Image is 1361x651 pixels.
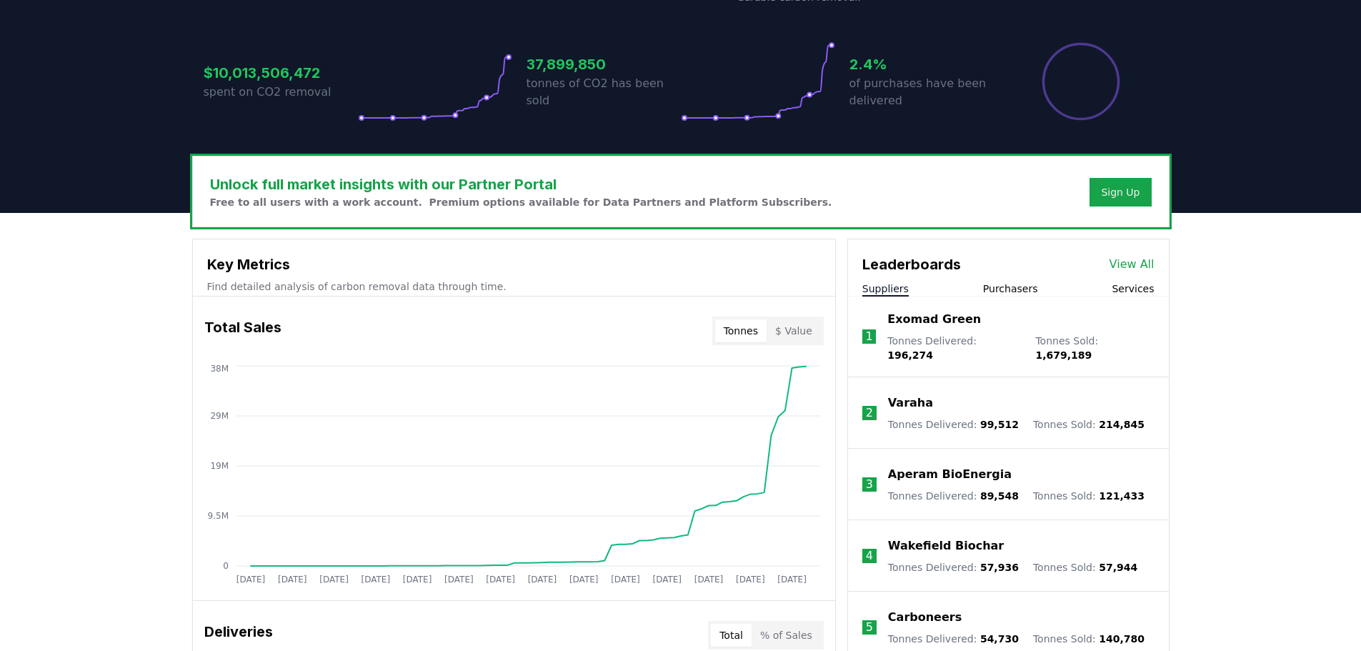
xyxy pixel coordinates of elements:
[207,511,228,521] tspan: 9.5M
[849,75,1004,109] p: of purchases have been delivered
[1112,282,1154,296] button: Services
[402,575,432,585] tspan: [DATE]
[319,575,349,585] tspan: [DATE]
[361,575,390,585] tspan: [DATE]
[1033,417,1145,432] p: Tonnes Sold :
[694,575,723,585] tspan: [DATE]
[888,489,1019,503] p: Tonnes Delivered :
[866,547,873,565] p: 4
[1099,633,1145,645] span: 140,780
[486,575,515,585] tspan: [DATE]
[210,174,832,195] h3: Unlock full market insights with our Partner Portal
[1110,256,1155,273] a: View All
[207,254,821,275] h3: Key Metrics
[527,75,681,109] p: tonnes of CO2 has been sold
[236,575,265,585] tspan: [DATE]
[752,624,821,647] button: % of Sales
[980,633,1019,645] span: 54,730
[888,417,1019,432] p: Tonnes Delivered :
[1033,489,1145,503] p: Tonnes Sold :
[862,282,909,296] button: Suppliers
[865,328,872,345] p: 1
[1033,560,1137,575] p: Tonnes Sold :
[866,619,873,636] p: 5
[777,575,807,585] tspan: [DATE]
[210,195,832,209] p: Free to all users with a work account. Premium options available for Data Partners and Platform S...
[736,575,765,585] tspan: [DATE]
[204,84,358,101] p: spent on CO2 removal
[888,609,962,626] a: Carboneers
[1101,185,1140,199] a: Sign Up
[223,561,229,571] tspan: 0
[207,279,821,294] p: Find detailed analysis of carbon removal data through time.
[204,62,358,84] h3: $10,013,506,472
[1099,419,1145,430] span: 214,845
[611,575,640,585] tspan: [DATE]
[1033,632,1145,646] p: Tonnes Sold :
[204,317,281,345] h3: Total Sales
[210,461,229,471] tspan: 19M
[980,490,1019,502] span: 89,548
[527,575,557,585] tspan: [DATE]
[1035,349,1092,361] span: 1,679,189
[767,319,821,342] button: $ Value
[711,624,752,647] button: Total
[444,575,474,585] tspan: [DATE]
[1090,178,1151,207] button: Sign Up
[569,575,598,585] tspan: [DATE]
[983,282,1038,296] button: Purchasers
[652,575,682,585] tspan: [DATE]
[980,562,1019,573] span: 57,936
[888,632,1019,646] p: Tonnes Delivered :
[887,311,981,328] a: Exomad Green
[204,621,273,650] h3: Deliveries
[866,476,873,493] p: 3
[527,54,681,75] h3: 37,899,850
[888,560,1019,575] p: Tonnes Delivered :
[862,254,961,275] h3: Leaderboards
[888,466,1012,483] a: Aperam BioEnergia
[866,404,873,422] p: 2
[715,319,767,342] button: Tonnes
[1035,334,1154,362] p: Tonnes Sold :
[1099,490,1145,502] span: 121,433
[1099,562,1137,573] span: 57,944
[887,349,933,361] span: 196,274
[888,537,1004,555] a: Wakefield Biochar
[887,334,1021,362] p: Tonnes Delivered :
[1041,41,1121,121] div: Percentage of sales delivered
[849,54,1004,75] h3: 2.4%
[210,364,229,374] tspan: 38M
[277,575,306,585] tspan: [DATE]
[888,394,933,412] a: Varaha
[980,419,1019,430] span: 99,512
[210,411,229,421] tspan: 29M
